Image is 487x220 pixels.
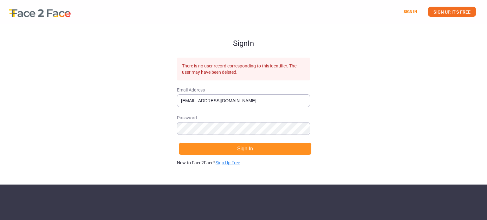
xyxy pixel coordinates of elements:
input: Email Address [177,94,310,107]
a: SIGN IN [404,9,417,14]
button: Sign In [179,142,312,155]
span: Password [177,115,310,121]
div: There is no user record corresponding to this identifier. The user may have been deleted. [177,58,310,80]
a: SIGN UP, IT'S FREE [428,7,476,17]
a: Sign Up Free [216,160,240,165]
span: Email Address [177,87,310,93]
input: Password [177,122,310,135]
p: New to Face2Face? [177,160,310,166]
h1: Sign In [177,24,310,47]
